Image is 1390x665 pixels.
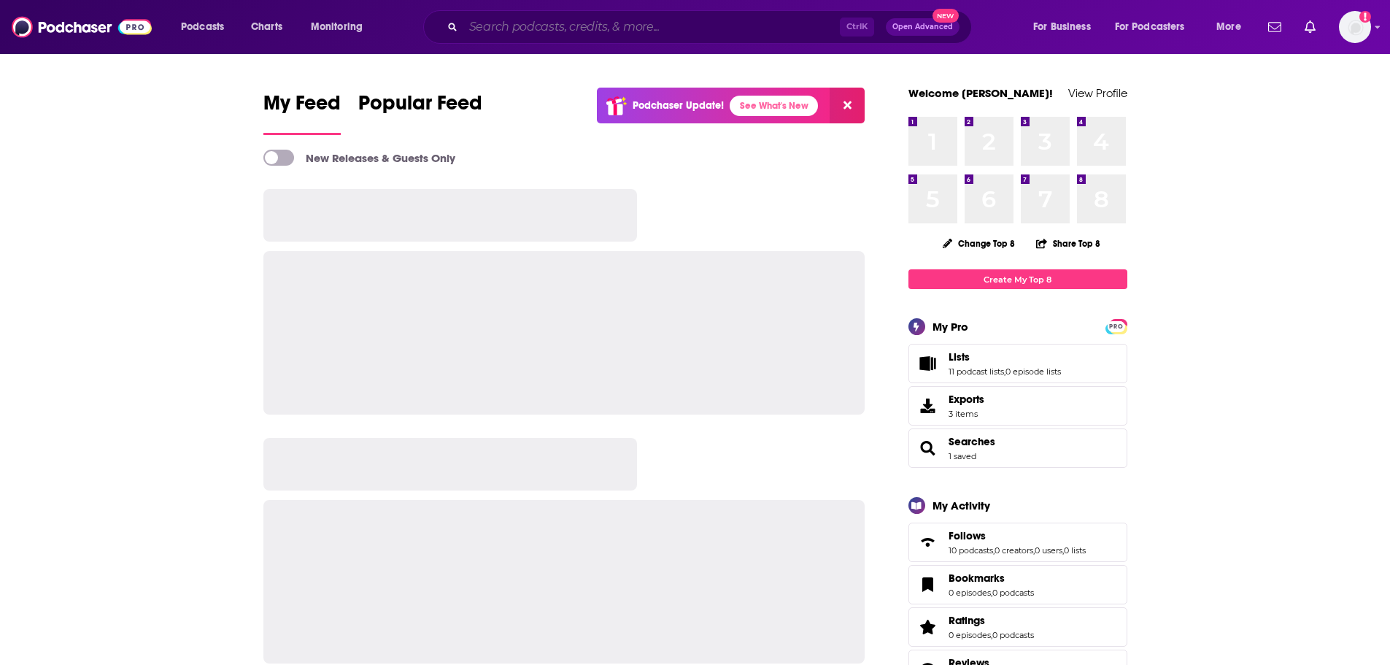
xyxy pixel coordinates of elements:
a: Bookmarks [914,574,943,595]
span: Lists [949,350,970,364]
a: Ratings [914,617,943,637]
a: Show notifications dropdown [1262,15,1287,39]
span: Searches [908,428,1127,468]
a: My Feed [263,91,341,135]
span: Logged in as rarjune [1339,11,1371,43]
span: Charts [251,17,282,37]
span: Ratings [908,607,1127,647]
a: New Releases & Guests Only [263,150,455,166]
a: 0 lists [1064,545,1086,556]
a: Lists [949,350,1061,364]
button: Show profile menu [1339,11,1371,43]
span: Follows [949,529,986,542]
p: Podchaser Update! [633,99,724,112]
span: Exports [914,396,943,416]
img: Podchaser - Follow, Share and Rate Podcasts [12,13,152,41]
input: Search podcasts, credits, & more... [463,15,840,39]
button: open menu [171,15,243,39]
span: Podcasts [181,17,224,37]
svg: Add a profile image [1359,11,1371,23]
span: , [991,630,992,640]
button: open menu [1206,15,1259,39]
a: 11 podcast lists [949,366,1004,377]
button: Change Top 8 [934,234,1024,253]
span: Bookmarks [949,572,1005,585]
a: Searches [914,438,943,458]
div: My Activity [933,499,990,512]
a: 0 episode lists [1005,366,1061,377]
span: PRO [1108,321,1125,332]
button: Share Top 8 [1035,229,1101,258]
a: 0 episodes [949,630,991,640]
div: My Pro [933,320,968,334]
a: 0 creators [995,545,1033,556]
span: , [1062,545,1064,556]
a: 10 podcasts [949,545,993,556]
span: , [993,545,995,556]
a: See What's New [730,96,818,116]
span: For Business [1033,17,1091,37]
a: 0 episodes [949,588,991,598]
img: User Profile [1339,11,1371,43]
span: Exports [949,393,984,406]
span: Popular Feed [358,91,482,124]
span: Open Advanced [892,23,953,31]
a: View Profile [1068,86,1127,100]
span: Ratings [949,614,985,627]
span: New [933,9,959,23]
a: PRO [1108,320,1125,331]
a: Show notifications dropdown [1299,15,1321,39]
button: Open AdvancedNew [886,18,960,36]
button: open menu [1105,15,1206,39]
a: Popular Feed [358,91,482,135]
a: Create My Top 8 [908,269,1127,289]
a: 0 podcasts [992,588,1034,598]
span: , [1033,545,1035,556]
a: 0 podcasts [992,630,1034,640]
span: Ctrl K [840,18,874,36]
a: Charts [242,15,291,39]
a: Follows [914,532,943,553]
a: Exports [908,386,1127,426]
button: open menu [301,15,382,39]
a: Lists [914,353,943,374]
span: Monitoring [311,17,363,37]
a: Welcome [PERSON_NAME]! [908,86,1053,100]
span: Follows [908,523,1127,562]
span: 3 items [949,409,984,419]
div: Search podcasts, credits, & more... [437,10,986,44]
a: Bookmarks [949,572,1034,585]
a: Ratings [949,614,1034,627]
a: 1 saved [949,451,976,461]
span: , [1004,366,1005,377]
span: Bookmarks [908,565,1127,604]
span: , [991,588,992,598]
span: Lists [908,344,1127,383]
a: Searches [949,435,995,448]
span: More [1216,17,1241,37]
a: 0 users [1035,545,1062,556]
span: My Feed [263,91,341,124]
span: For Podcasters [1115,17,1185,37]
button: open menu [1023,15,1109,39]
a: Follows [949,529,1086,542]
